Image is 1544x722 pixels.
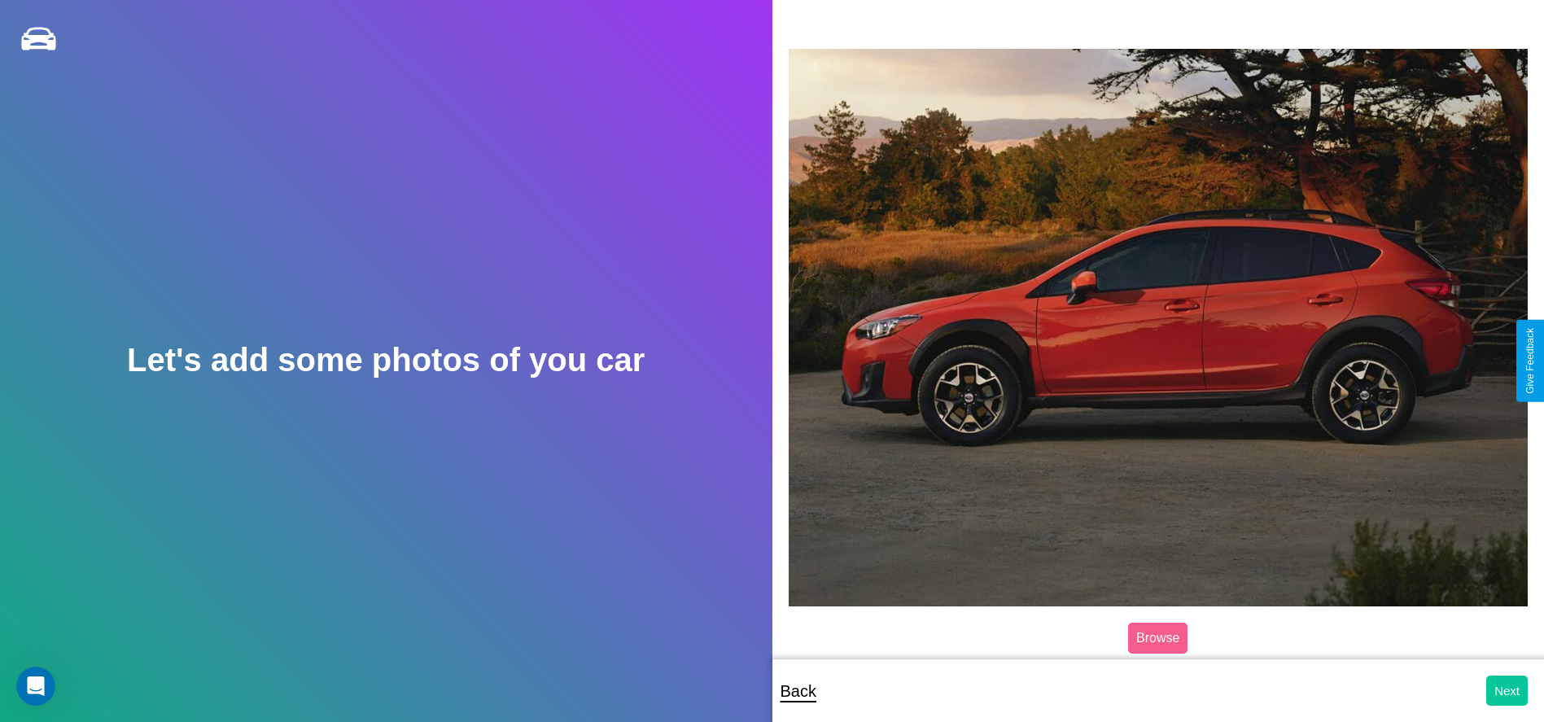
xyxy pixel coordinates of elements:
button: Next [1486,676,1528,706]
img: posted [789,49,1529,606]
label: Browse [1128,623,1188,654]
p: Back [781,676,816,706]
h2: Let's add some photos of you car [127,342,645,379]
iframe: Intercom live chat [16,667,55,706]
div: Give Feedback [1524,328,1536,394]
